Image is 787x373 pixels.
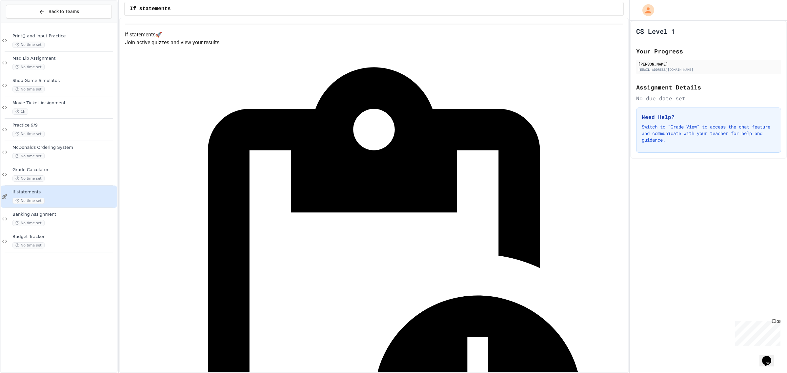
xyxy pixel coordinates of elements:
[12,33,116,39] span: Print() and Input Practice
[49,8,79,15] span: Back to Teams
[636,27,676,36] h1: CS Level 1
[12,64,45,70] span: No time set
[12,42,45,48] span: No time set
[638,61,779,67] div: [PERSON_NAME]
[759,347,780,366] iframe: chat widget
[642,113,776,121] h3: Need Help?
[12,78,116,84] span: Shop Game Simulator.
[12,167,116,173] span: Grade Calculator
[642,124,776,143] p: Switch to "Grade View" to access the chat feature and communicate with your teacher for help and ...
[125,39,623,47] p: Join active quizzes and view your results
[733,318,780,346] iframe: chat widget
[636,83,781,92] h2: Assignment Details
[130,5,171,13] span: If statements
[12,212,116,217] span: Banking Assignment
[12,131,45,137] span: No time set
[636,3,656,18] div: My Account
[12,145,116,150] span: McDonalds Ordering System
[12,153,45,159] span: No time set
[12,242,45,248] span: No time set
[12,175,45,182] span: No time set
[636,47,781,56] h2: Your Progress
[638,67,779,72] div: [EMAIL_ADDRESS][DOMAIN_NAME]
[12,234,116,240] span: Budget Tracker
[12,189,116,195] span: If statements
[12,123,116,128] span: Practice 9/9
[636,94,781,102] div: No due date set
[6,5,112,19] button: Back to Teams
[12,56,116,61] span: Mad Lib Assignment
[3,3,45,42] div: Chat with us now!Close
[12,198,45,204] span: No time set
[125,31,623,39] h4: If statements 🚀
[12,108,28,115] span: 1h
[12,100,116,106] span: Movie Ticket Assignment
[12,220,45,226] span: No time set
[12,86,45,92] span: No time set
